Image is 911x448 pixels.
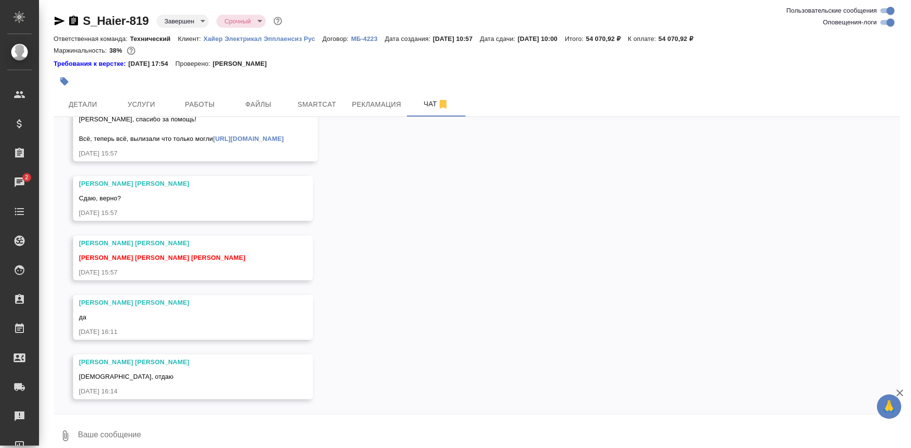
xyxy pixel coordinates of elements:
[79,195,121,202] span: Сдаю, верно?
[518,35,565,42] p: [DATE] 10:00
[216,15,265,28] div: Завершен
[79,327,279,337] div: [DATE] 16:11
[385,35,433,42] p: Дата создания:
[128,59,175,69] p: [DATE] 17:54
[130,35,178,42] p: Технический
[213,135,284,142] a: [URL][DOMAIN_NAME]
[659,35,700,42] p: 54 070,92 ₽
[786,6,877,16] span: Пользовательские сообщения
[437,98,449,110] svg: Отписаться
[565,35,586,42] p: Итого:
[203,34,322,42] a: Хайер Электрикал Эпплаенсиз Рус
[59,98,106,111] span: Детали
[823,18,877,27] span: Оповещения-логи
[480,35,518,42] p: Дата сдачи:
[433,35,480,42] p: [DATE] 10:57
[413,98,460,110] span: Чат
[109,47,124,54] p: 38%
[881,396,897,417] span: 🙏
[221,17,253,25] button: Срочный
[19,173,34,182] span: 2
[213,59,274,69] p: [PERSON_NAME]
[351,35,385,42] p: МБ-4223
[271,15,284,27] button: Доп статусы указывают на важность/срочность заказа
[628,35,659,42] p: К оплате:
[2,170,37,195] a: 2
[54,59,128,69] div: Нажми, чтобы открыть папку с инструкцией
[79,254,189,261] span: [PERSON_NAME] [PERSON_NAME]
[178,35,203,42] p: Клиент:
[176,98,223,111] span: Работы
[351,34,385,42] a: МБ-4223
[175,59,213,69] p: Проверено:
[54,47,109,54] p: Маржинальность:
[191,254,245,261] span: [PERSON_NAME]
[79,268,279,277] div: [DATE] 15:57
[877,394,901,419] button: 🙏
[161,17,197,25] button: Завершен
[79,149,284,158] div: [DATE] 15:57
[54,15,65,27] button: Скопировать ссылку для ЯМессенджера
[118,98,165,111] span: Услуги
[54,59,128,69] a: Требования к верстке:
[79,238,279,248] div: [PERSON_NAME] [PERSON_NAME]
[125,44,137,57] button: 27834.10 RUB;
[68,15,79,27] button: Скопировать ссылку
[79,179,279,189] div: [PERSON_NAME] [PERSON_NAME]
[79,298,279,308] div: [PERSON_NAME] [PERSON_NAME]
[54,35,130,42] p: Ответственная команда:
[586,35,628,42] p: 54 070,92 ₽
[79,313,86,321] span: да
[156,15,209,28] div: Завершен
[79,208,279,218] div: [DATE] 15:57
[352,98,401,111] span: Рекламация
[235,98,282,111] span: Файлы
[322,35,351,42] p: Договор:
[79,387,279,396] div: [DATE] 16:14
[54,71,75,92] button: Добавить тэг
[79,357,279,367] div: [PERSON_NAME] [PERSON_NAME]
[203,35,322,42] p: Хайер Электрикал Эпплаенсиз Рус
[79,373,174,380] span: [DEMOGRAPHIC_DATA], отдаю
[83,14,149,27] a: S_Haier-819
[293,98,340,111] span: Smartcat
